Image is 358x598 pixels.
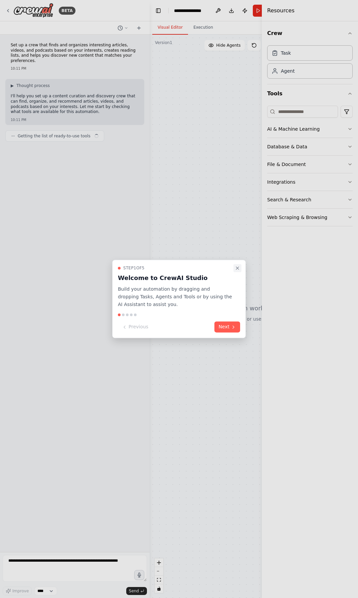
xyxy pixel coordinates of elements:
button: Previous [118,322,152,333]
p: Build your automation by dragging and dropping Tasks, Agents and Tools or by using the AI Assista... [118,285,232,308]
button: Next [214,322,240,333]
button: Hide left sidebar [154,6,163,15]
h3: Welcome to CrewAI Studio [118,273,232,283]
button: Close walkthrough [233,264,241,272]
span: Step 1 of 5 [123,265,145,271]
